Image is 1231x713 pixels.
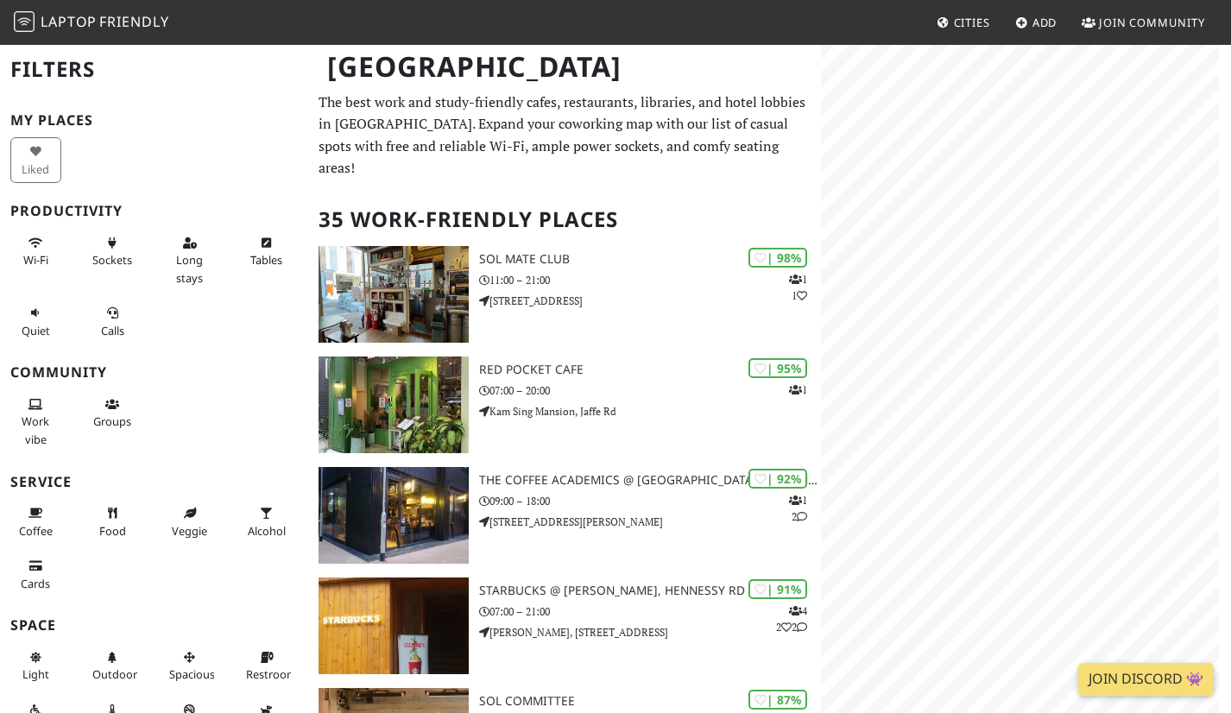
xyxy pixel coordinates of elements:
h3: Community [10,364,298,381]
h3: SOL Mate Club [479,252,821,267]
span: Laptop [41,12,97,31]
span: Work-friendly tables [250,252,282,268]
p: [STREET_ADDRESS] [479,293,821,309]
img: SOL Mate Club [319,246,469,343]
a: SOL Mate Club | 98% 11 SOL Mate Club 11:00 – 21:00 [STREET_ADDRESS] [308,246,821,343]
span: Natural light [22,666,49,682]
p: The best work and study-friendly cafes, restaurants, libraries, and hotel lobbies in [GEOGRAPHIC_... [319,91,811,180]
button: Calls [87,299,138,344]
span: Alcohol [248,523,286,539]
a: Red Pocket Cafe | 95% 1 Red Pocket Cafe 07:00 – 20:00 Kam Sing Mansion, Jaffe Rd [308,356,821,453]
img: LaptopFriendly [14,11,35,32]
span: Spacious [169,666,215,682]
a: LaptopFriendly LaptopFriendly [14,8,169,38]
button: Sockets [87,229,138,274]
span: Power sockets [92,252,132,268]
a: Cities [930,7,997,38]
span: Video/audio calls [101,323,124,338]
span: Coffee [19,523,53,539]
h3: Red Pocket Cafe [479,363,821,377]
div: | 91% [748,579,807,599]
span: Add [1032,15,1057,30]
p: 4 2 2 [776,603,807,635]
span: People working [22,413,49,446]
span: Group tables [93,413,131,429]
h3: SOL Committee [479,694,821,709]
button: Cards [10,552,61,597]
p: 09:00 – 18:00 [479,493,821,509]
button: Restroom [241,643,292,689]
a: Starbucks @ Wan Chai, Hennessy Rd | 91% 422 Starbucks @ [PERSON_NAME], Hennessy Rd 07:00 – 21:00 ... [308,577,821,674]
button: Veggie [164,499,215,545]
button: Work vibe [10,390,61,453]
a: The Coffee Academics @ Sai Yuen Lane | 92% 12 The Coffee Academics @ [GEOGRAPHIC_DATA][PERSON_NAM... [308,467,821,564]
h3: Productivity [10,203,298,219]
h3: Space [10,617,298,634]
span: Long stays [176,252,203,285]
p: 07:00 – 20:00 [479,382,821,399]
img: Red Pocket Cafe [319,356,469,453]
button: Coffee [10,499,61,545]
span: Stable Wi-Fi [23,252,48,268]
button: Outdoor [87,643,138,689]
button: Tables [241,229,292,274]
span: Veggie [172,523,207,539]
button: Long stays [164,229,215,292]
p: 1 1 [789,271,807,304]
a: Join Community [1075,7,1212,38]
button: Groups [87,390,138,436]
p: [STREET_ADDRESS][PERSON_NAME] [479,514,821,530]
p: 1 2 [789,492,807,525]
p: 11:00 – 21:00 [479,272,821,288]
div: | 98% [748,248,807,268]
span: Credit cards [21,576,50,591]
a: Join Discord 👾 [1078,663,1214,696]
div: | 87% [748,690,807,710]
button: Spacious [164,643,215,689]
h2: 35 Work-Friendly Places [319,193,811,246]
button: Light [10,643,61,689]
h3: Service [10,474,298,490]
button: Quiet [10,299,61,344]
p: Kam Sing Mansion, Jaffe Rd [479,403,821,420]
div: | 92% [748,469,807,489]
img: The Coffee Academics @ Sai Yuen Lane [319,467,469,564]
span: Outdoor area [92,666,137,682]
h2: Filters [10,43,298,96]
div: | 95% [748,358,807,378]
button: Alcohol [241,499,292,545]
h3: The Coffee Academics @ [GEOGRAPHIC_DATA][PERSON_NAME] [479,473,821,488]
span: Cities [954,15,990,30]
p: 07:00 – 21:00 [479,603,821,620]
p: 1 [789,382,807,398]
button: Wi-Fi [10,229,61,274]
p: [PERSON_NAME], [STREET_ADDRESS] [479,624,821,640]
a: Add [1008,7,1064,38]
span: Food [99,523,126,539]
h1: [GEOGRAPHIC_DATA] [313,43,818,91]
button: Food [87,499,138,545]
span: Join Community [1099,15,1205,30]
span: Friendly [99,12,168,31]
span: Restroom [246,666,297,682]
h3: My Places [10,112,298,129]
h3: Starbucks @ [PERSON_NAME], Hennessy Rd [479,584,821,598]
img: Starbucks @ Wan Chai, Hennessy Rd [319,577,469,674]
span: Quiet [22,323,50,338]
